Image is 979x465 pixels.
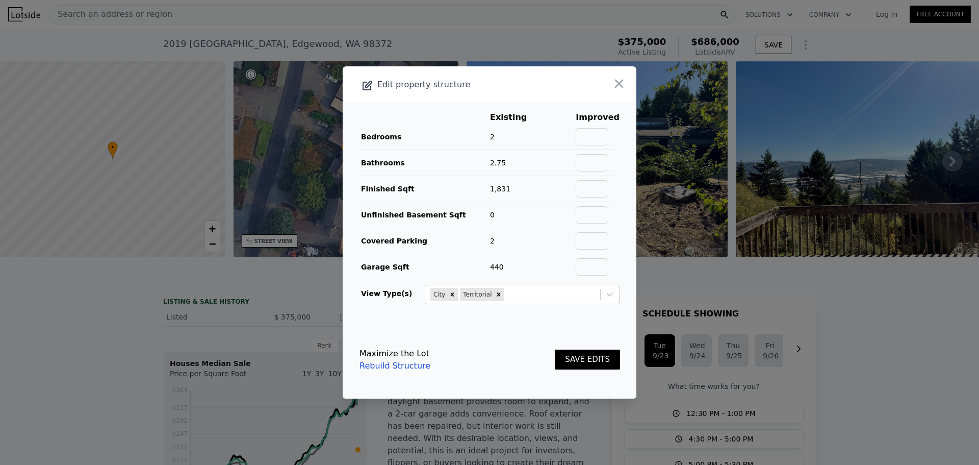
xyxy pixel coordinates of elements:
[490,185,510,193] span: 1,831
[490,159,506,167] span: 2.75
[359,150,489,176] td: Bathrooms
[490,237,495,245] span: 2
[490,263,504,271] span: 440
[490,133,495,141] span: 2
[343,78,578,92] div: Edit property structure
[359,280,424,305] td: View Type(s)
[359,228,489,254] td: Covered Parking
[575,111,620,124] th: Improved
[359,348,430,360] div: Maximize the Lot
[359,176,489,202] td: Finished Sqft
[447,288,458,301] div: Remove City
[359,360,430,372] a: Rebuild Structure
[460,288,493,301] div: Territorial
[430,288,447,301] div: City
[359,202,489,228] td: Unfinished Basement Sqft
[493,288,504,301] div: Remove Territorial
[490,211,495,219] span: 0
[555,350,620,370] button: SAVE EDITS
[359,254,489,280] td: Garage Sqft
[359,124,489,150] td: Bedrooms
[489,111,543,124] th: Existing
